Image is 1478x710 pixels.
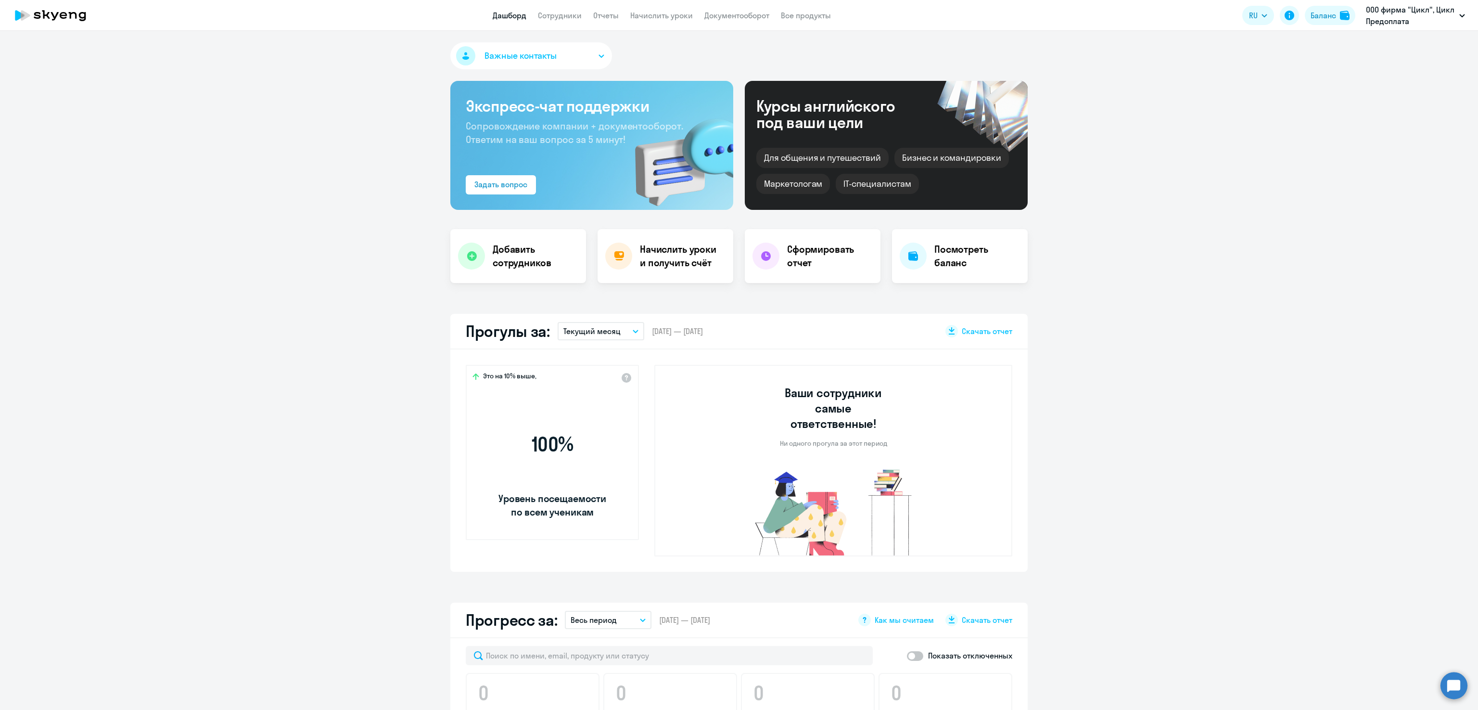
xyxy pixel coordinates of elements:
span: Это на 10% выше, [483,372,536,383]
img: bg-img [621,102,733,210]
div: Задать вопрос [474,179,527,190]
span: Скачать отчет [962,615,1012,625]
span: Сопровождение компании + документооборот. Ответим на ваш вопрос за 5 минут! [466,120,683,145]
button: Весь период [565,611,651,629]
a: Дашборд [493,11,526,20]
a: Сотрудники [538,11,582,20]
h3: Ваши сотрудники самые ответственные! [772,385,895,431]
p: ООО фирма "Цикл", Цикл Предоплата [1366,4,1455,27]
button: Задать вопрос [466,175,536,194]
img: balance [1340,11,1350,20]
button: ООО фирма "Цикл", Цикл Предоплата [1361,4,1470,27]
p: Весь период [571,614,617,626]
span: [DATE] — [DATE] [652,326,703,336]
button: Текущий месяц [558,322,644,340]
a: Начислить уроки [630,11,693,20]
h3: Экспресс-чат поддержки [466,96,718,116]
span: Скачать отчет [962,326,1012,336]
p: Текущий месяц [563,325,621,337]
div: Курсы английского под ваши цели [756,98,921,130]
div: Бизнес и командировки [894,148,1009,168]
a: Отчеты [593,11,619,20]
h2: Прогресс за: [466,610,557,630]
p: Ни одного прогула за этот период [780,439,887,448]
h4: Добавить сотрудников [493,243,578,270]
input: Поиск по имени, email, продукту или статусу [466,646,873,665]
button: RU [1242,6,1274,25]
button: Балансbalance [1305,6,1355,25]
span: Уровень посещаемости по всем ученикам [497,492,608,519]
p: Показать отключенных [928,650,1012,661]
button: Важные контакты [450,42,612,69]
h2: Прогулы за: [466,322,550,341]
span: 100 % [497,433,608,456]
div: Баланс [1311,10,1336,21]
a: Документооборот [704,11,769,20]
div: IT-специалистам [836,174,918,194]
h4: Сформировать отчет [787,243,873,270]
div: Маркетологам [756,174,830,194]
div: Для общения и путешествий [756,148,889,168]
span: Важные контакты [484,50,557,62]
span: RU [1249,10,1258,21]
span: [DATE] — [DATE] [659,615,710,625]
a: Все продукты [781,11,831,20]
span: Как мы считаем [875,615,934,625]
img: no-truants [737,467,930,555]
h4: Начислить уроки и получить счёт [640,243,724,270]
h4: Посмотреть баланс [934,243,1020,270]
